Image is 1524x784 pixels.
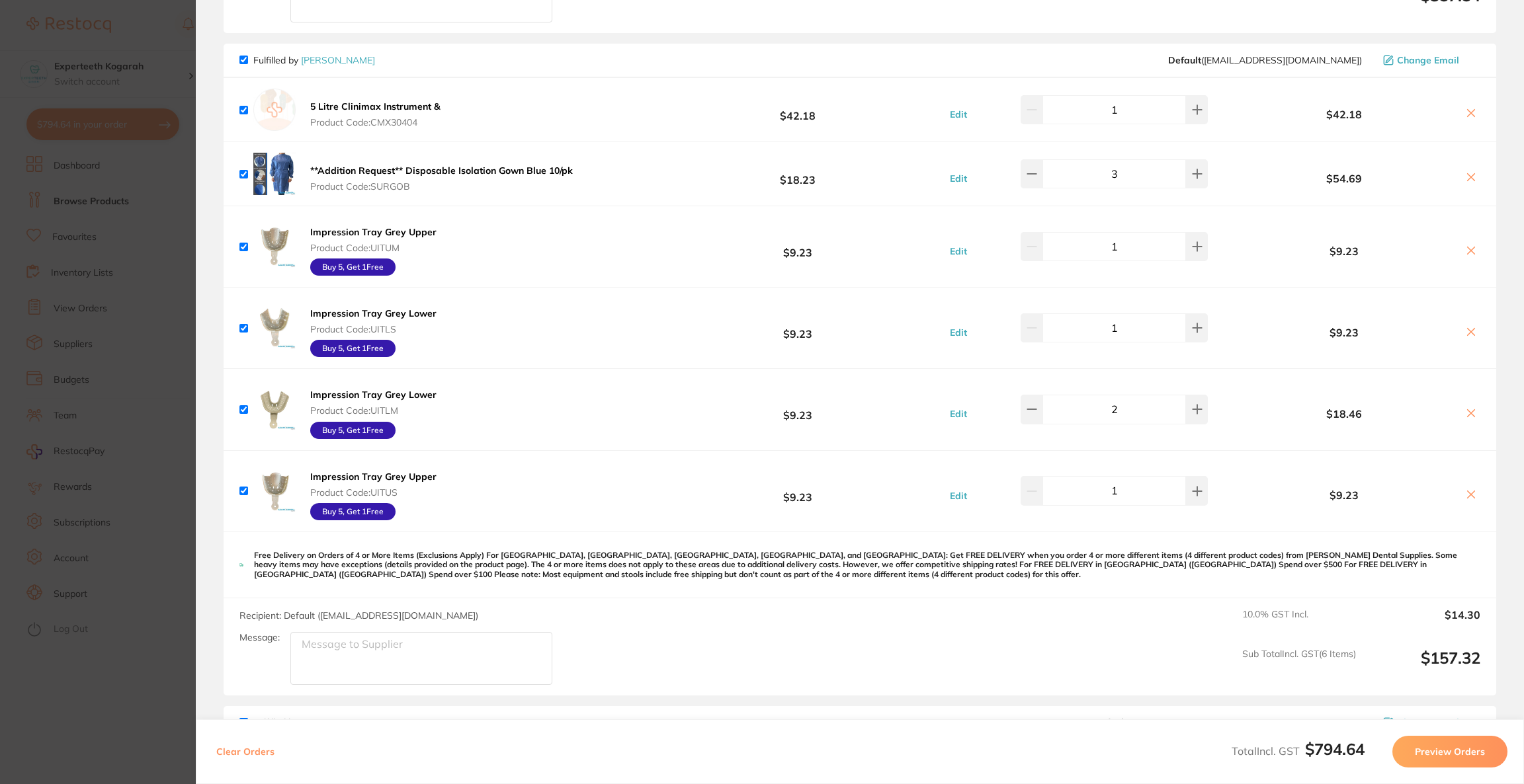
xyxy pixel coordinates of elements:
b: Impression Tray Grey Lower [310,389,437,401]
b: $9.23 [1232,489,1457,501]
button: Change Email [1379,54,1480,66]
b: 5 Litre Clinimax Instrument & [310,100,441,112]
b: $18.23 [674,162,922,186]
span: save@adamdental.com.au [1168,55,1362,65]
b: $9.23 [674,479,922,503]
button: Impression Tray Grey Lower Product Code:UITLS Buy 5, Get 1Free [306,307,441,358]
button: Edit [946,245,971,257]
span: Product Code: SURGOB [310,181,573,192]
output: $157.32 [1367,648,1480,685]
button: 5 Litre Clinimax Instrument & Product Code:CMX30404 [306,100,444,128]
div: Buy 5, Get 1 Free [310,422,396,439]
span: Product Code: CMX30404 [310,117,441,128]
b: $9.23 [674,316,922,340]
b: $54.69 [1232,173,1457,184]
span: Total Incl. GST [1232,744,1365,758]
button: Preview Orders [1392,736,1507,767]
b: Default [1094,717,1127,728]
button: Impression Tray Grey Upper Product Code:UITUM Buy 5, Get 1Free [306,226,441,276]
b: $42.18 [1232,108,1457,120]
img: empty.jpg [253,89,296,131]
b: $18.46 [1232,408,1457,420]
img: Y3dsbW55eg [253,225,296,268]
button: Edit [946,108,971,120]
b: **Addition Request** Disposable Isolation Gown Blue 10/pk [310,165,573,176]
button: Edit [946,173,971,184]
img: amJraml5dA [253,153,296,195]
b: $42.18 [674,98,922,122]
button: Impression Tray Grey Upper Product Code:UITUS Buy 5, Get 1Free [306,471,441,521]
b: $794.64 [1305,739,1365,759]
label: Message: [239,632,280,643]
b: $9.23 [1232,245,1457,257]
b: $9.23 [674,397,922,422]
span: Recipient: Default ( [EMAIL_ADDRESS][DOMAIN_NAME] ) [239,609,478,621]
b: $9.23 [674,235,922,259]
span: Product Code: UITLS [310,324,437,334]
button: Clear Orders [212,736,278,767]
span: Change Email [1397,55,1459,65]
p: Fulfilled by [253,55,375,65]
a: [PERSON_NAME] [301,717,375,728]
b: Impression Tray Grey Upper [310,471,437,483]
div: Buy 5, Get 1 Free [310,340,396,357]
b: Impression Tray Grey Upper [310,226,437,238]
span: Product Code: UITLM [310,405,437,416]
button: Change Email [1379,717,1480,728]
p: Free Delivery on Orders of 4 or More Items (Exclusions Apply) For [GEOGRAPHIC_DATA], [GEOGRAPHIC_... [254,551,1480,579]
span: 10.0 % GST Incl. [1242,609,1356,638]
img: N21oYmNhOQ [253,470,296,512]
span: Sub Total Incl. GST ( 6 Items) [1242,648,1356,685]
span: Product Code: UITUS [310,487,437,498]
b: Default [1168,54,1201,66]
button: **Addition Request** Disposable Isolation Gown Blue 10/pk Product Code:SURGOB [306,165,577,192]
a: [PERSON_NAME] [301,54,375,66]
button: Edit [946,408,971,420]
span: customer.care@henryschein.com.au [1094,717,1362,728]
button: Impression Tray Grey Lower Product Code:UITLM Buy 5, Get 1Free [306,389,441,439]
img: OTF6emtubA [253,307,296,349]
button: Edit [946,327,971,338]
b: Impression Tray Grey Lower [310,307,437,319]
div: Buy 5, Get 1 Free [310,503,396,520]
button: Edit [946,490,971,502]
img: cWRuc3E4NQ [253,388,296,430]
output: $14.30 [1367,609,1480,638]
span: Change Email [1397,717,1459,728]
div: Buy 5, Get 1 Free [310,258,396,276]
b: $9.23 [1232,327,1457,338]
span: Product Code: UITUM [310,243,437,253]
p: Fulfilled by [253,717,375,728]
